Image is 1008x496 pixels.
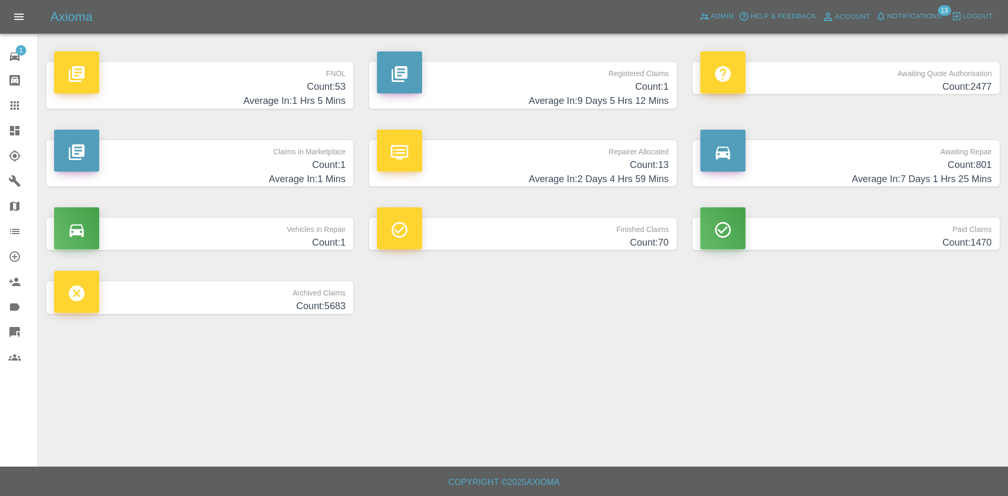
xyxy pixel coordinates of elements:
[46,218,353,250] a: Vehicles in RepairCount:1
[700,158,992,172] h4: Count: 801
[46,62,353,109] a: FNOLCount:53Average In:1 Hrs 5 Mins
[700,62,992,80] p: Awaiting Quote Authorisation
[46,140,353,187] a: Claims in MarketplaceCount:1Average In:1 Mins
[50,8,92,25] h5: Axioma
[963,10,993,23] span: Logout
[819,8,873,25] a: Account
[700,80,992,94] h4: Count: 2477
[377,94,668,108] h4: Average In: 9 Days 5 Hrs 12 Mins
[377,62,668,80] p: Registered Claims
[700,140,992,158] p: Awaiting Repair
[54,218,345,236] p: Vehicles in Repair
[54,172,345,186] h4: Average In: 1 Mins
[8,475,1000,490] h6: Copyright © 2025 Axioma
[377,172,668,186] h4: Average In: 2 Days 4 Hrs 59 Mins
[873,8,944,25] button: Notifications
[377,158,668,172] h4: Count: 13
[750,10,816,23] span: Help & Feedback
[54,140,345,158] p: Claims in Marketplace
[377,140,668,158] p: Repairer Allocated
[700,236,992,250] h4: Count: 1470
[938,5,951,16] span: 13
[692,218,1000,250] a: Paid ClaimsCount:1470
[692,140,1000,187] a: Awaiting RepairCount:801Average In:7 Days 1 Hrs 25 Mins
[377,236,668,250] h4: Count: 70
[54,62,345,80] p: FNOL
[54,158,345,172] h4: Count: 1
[835,11,870,23] span: Account
[700,172,992,186] h4: Average In: 7 Days 1 Hrs 25 Mins
[54,80,345,94] h4: Count: 53
[377,218,668,236] p: Finished Claims
[697,8,737,25] a: Admin
[54,236,345,250] h4: Count: 1
[54,299,345,313] h4: Count: 5683
[949,8,995,25] button: Logout
[54,281,345,299] p: Archived Claims
[6,4,31,29] button: Open drawer
[736,8,818,25] button: Help & Feedback
[369,218,676,250] a: Finished ClaimsCount:70
[700,218,992,236] p: Paid Claims
[54,94,345,108] h4: Average In: 1 Hrs 5 Mins
[46,281,353,313] a: Archived ClaimsCount:5683
[887,10,942,23] span: Notifications
[369,140,676,187] a: Repairer AllocatedCount:13Average In:2 Days 4 Hrs 59 Mins
[711,10,734,23] span: Admin
[16,45,26,56] span: 1
[369,62,676,109] a: Registered ClaimsCount:1Average In:9 Days 5 Hrs 12 Mins
[377,80,668,94] h4: Count: 1
[692,62,1000,94] a: Awaiting Quote AuthorisationCount:2477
